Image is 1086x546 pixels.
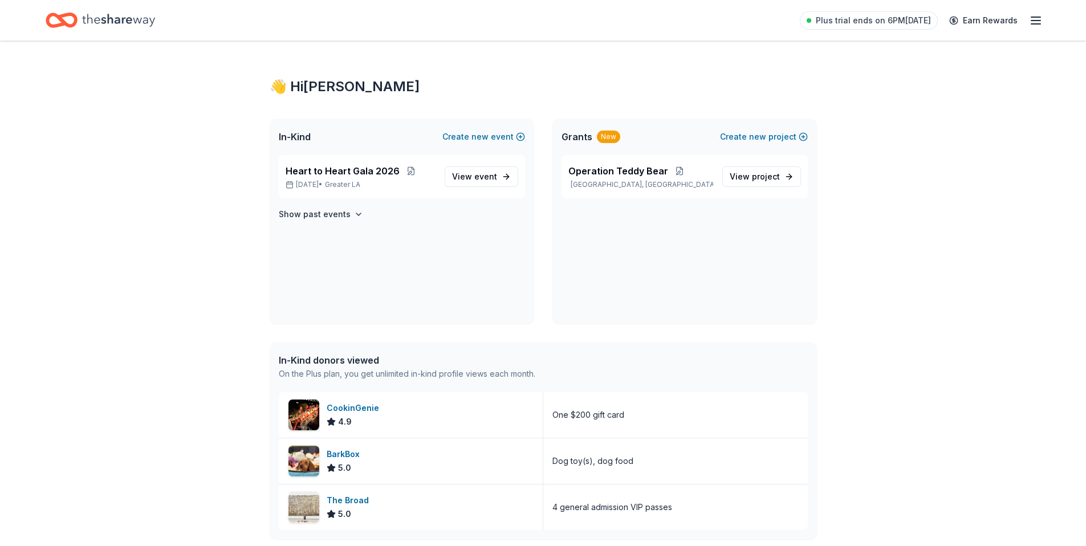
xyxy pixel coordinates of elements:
[552,500,672,514] div: 4 general admission VIP passes
[327,494,373,507] div: The Broad
[471,130,489,144] span: new
[749,130,766,144] span: new
[722,166,801,187] a: View project
[338,507,351,521] span: 5.0
[800,11,938,30] a: Plus trial ends on 6PM[DATE]
[279,130,311,144] span: In-Kind
[562,130,592,144] span: Grants
[279,207,351,221] h4: Show past events
[597,131,620,143] div: New
[338,415,352,429] span: 4.9
[279,367,535,381] div: On the Plus plan, you get unlimited in-kind profile views each month.
[288,492,319,523] img: Image for The Broad
[46,7,155,34] a: Home
[730,170,780,184] span: View
[286,180,436,189] p: [DATE] •
[568,180,713,189] p: [GEOGRAPHIC_DATA], [GEOGRAPHIC_DATA]
[720,130,808,144] button: Createnewproject
[474,172,497,181] span: event
[752,172,780,181] span: project
[445,166,518,187] a: View event
[286,164,400,178] span: Heart to Heart Gala 2026
[279,353,535,367] div: In-Kind donors viewed
[942,10,1024,31] a: Earn Rewards
[327,447,364,461] div: BarkBox
[327,401,384,415] div: CookinGenie
[288,446,319,476] img: Image for BarkBox
[452,170,497,184] span: View
[816,14,931,27] span: Plus trial ends on 6PM[DATE]
[552,408,624,422] div: One $200 gift card
[552,454,633,468] div: Dog toy(s), dog food
[270,78,817,96] div: 👋 Hi [PERSON_NAME]
[279,207,363,221] button: Show past events
[338,461,351,475] span: 5.0
[288,400,319,430] img: Image for CookinGenie
[442,130,525,144] button: Createnewevent
[568,164,668,178] span: Operation Teddy Bear
[325,180,360,189] span: Greater LA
